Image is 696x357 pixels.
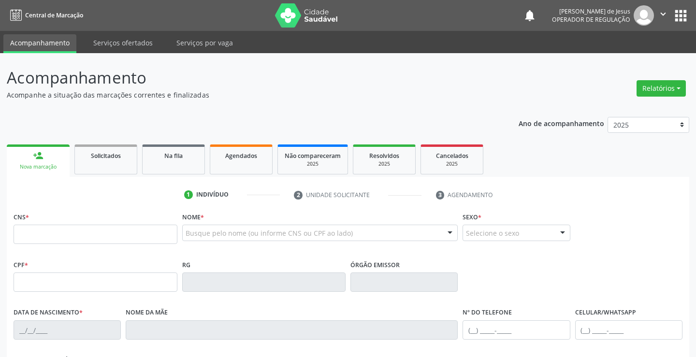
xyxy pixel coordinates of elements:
span: Agendados [225,152,257,160]
p: Ano de acompanhamento [519,117,604,129]
div: [PERSON_NAME] de Jesus [552,7,630,15]
p: Acompanhamento [7,66,484,90]
label: Nome da mãe [126,305,168,320]
span: Na fila [164,152,183,160]
span: Central de Marcação [25,11,83,19]
span: Não compareceram [285,152,341,160]
button: Relatórios [637,80,686,97]
a: Acompanhamento [3,34,76,53]
input: (__) _____-_____ [463,320,570,340]
a: Serviços ofertados [87,34,159,51]
label: CPF [14,257,28,272]
a: Serviços por vaga [170,34,240,51]
a: Central de Marcação [7,7,83,23]
i:  [658,9,668,19]
label: Nº do Telefone [463,305,512,320]
label: Celular/WhatsApp [575,305,636,320]
div: Nova marcação [14,163,63,171]
label: Nome [182,210,204,225]
div: 2025 [360,160,408,168]
input: (__) _____-_____ [575,320,682,340]
button:  [654,5,672,26]
span: Cancelados [436,152,468,160]
button: apps [672,7,689,24]
label: CNS [14,210,29,225]
label: RG [182,257,190,272]
label: Data de nascimento [14,305,83,320]
span: Resolvidos [369,152,399,160]
img: img [634,5,654,26]
div: 2025 [285,160,341,168]
div: person_add [33,150,43,161]
input: __/__/____ [14,320,121,340]
span: Busque pelo nome (ou informe CNS ou CPF ao lado) [186,228,353,238]
div: 2025 [428,160,476,168]
label: Órgão emissor [350,257,400,272]
label: Sexo [463,210,481,225]
div: 1 [184,190,193,199]
span: Selecione o sexo [466,228,519,238]
button: notifications [523,9,536,22]
span: Solicitados [91,152,121,160]
span: Operador de regulação [552,15,630,24]
div: Indivíduo [196,190,229,199]
p: Acompanhe a situação das marcações correntes e finalizadas [7,90,484,100]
